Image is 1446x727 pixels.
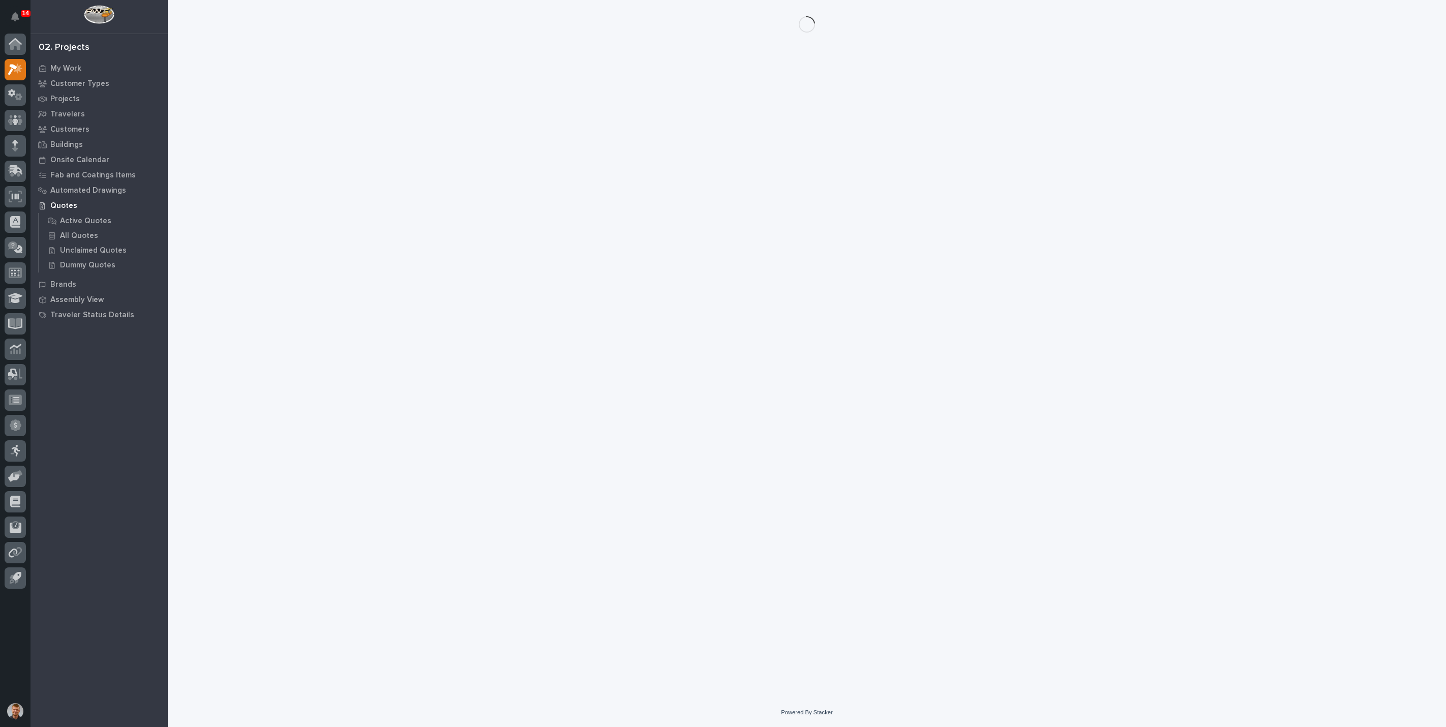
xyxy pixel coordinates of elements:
[50,171,136,180] p: Fab and Coatings Items
[50,140,83,149] p: Buildings
[50,79,109,88] p: Customer Types
[31,277,168,292] a: Brands
[39,42,89,53] div: 02. Projects
[84,5,114,24] img: Workspace Logo
[31,198,168,213] a: Quotes
[31,183,168,198] a: Automated Drawings
[781,709,832,715] a: Powered By Stacker
[31,60,168,76] a: My Work
[60,246,127,255] p: Unclaimed Quotes
[31,106,168,122] a: Travelers
[39,214,168,228] a: Active Quotes
[31,152,168,167] a: Onsite Calendar
[50,125,89,134] p: Customers
[50,95,80,104] p: Projects
[50,280,76,289] p: Brands
[50,295,104,305] p: Assembly View
[39,258,168,272] a: Dummy Quotes
[31,91,168,106] a: Projects
[5,6,26,27] button: Notifications
[31,167,168,183] a: Fab and Coatings Items
[5,701,26,722] button: users-avatar
[31,122,168,137] a: Customers
[31,137,168,152] a: Buildings
[50,64,81,73] p: My Work
[50,311,134,320] p: Traveler Status Details
[31,76,168,91] a: Customer Types
[39,228,168,243] a: All Quotes
[50,186,126,195] p: Automated Drawings
[50,110,85,119] p: Travelers
[31,307,168,322] a: Traveler Status Details
[60,231,98,240] p: All Quotes
[31,292,168,307] a: Assembly View
[50,201,77,210] p: Quotes
[50,156,109,165] p: Onsite Calendar
[60,217,111,226] p: Active Quotes
[60,261,115,270] p: Dummy Quotes
[13,12,26,28] div: Notifications14
[39,243,168,257] a: Unclaimed Quotes
[22,10,29,17] p: 14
